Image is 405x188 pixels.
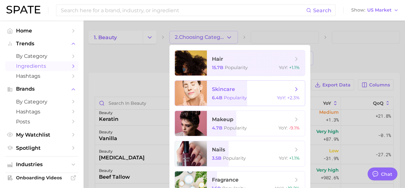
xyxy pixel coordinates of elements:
a: Hashtags [5,71,78,81]
span: Popularity [223,155,246,161]
span: 3.5b [212,155,222,161]
a: Posts [5,117,78,127]
a: by Category [5,51,78,61]
span: nails [212,147,225,153]
a: Spotlight [5,143,78,153]
span: 6.4b [212,95,223,101]
span: Posts [16,119,67,125]
span: Hashtags [16,73,67,79]
span: hair [212,56,223,62]
span: Brands [16,86,67,92]
button: Industries [5,160,78,169]
span: YoY : [279,125,288,131]
span: Popularity [224,125,247,131]
span: 4.7b [212,125,223,131]
span: +1.1% [289,65,300,70]
span: fragrance [212,177,239,183]
span: US Market [367,8,392,12]
span: by Category [16,99,67,105]
span: Show [351,8,365,12]
span: by Category [16,53,67,59]
span: Search [313,7,331,13]
a: by Category [5,97,78,107]
span: -9.1% [289,125,300,131]
span: makeup [212,116,233,122]
span: Trends [16,41,67,47]
button: Brands [5,84,78,94]
a: My Watchlist [5,130,78,140]
span: +2.3% [287,95,300,101]
span: +1.1% [289,155,300,161]
span: YoY : [279,155,288,161]
span: Spotlight [16,145,67,151]
span: Onboarding Videos [16,175,67,181]
span: My Watchlist [16,132,67,138]
span: 15.7b [212,65,223,70]
span: Hashtags [16,109,67,115]
button: Trends [5,39,78,49]
span: Ingredients [16,63,67,69]
img: SPATE [6,6,40,13]
span: Popularity [224,95,247,101]
span: skincare [212,86,235,92]
span: Industries [16,162,67,167]
span: YoY : [277,95,286,101]
span: Popularity [225,65,248,70]
button: ShowUS Market [350,6,400,14]
a: Onboarding Videos [5,173,78,183]
span: Home [16,28,67,34]
a: Ingredients [5,61,78,71]
a: Hashtags [5,107,78,117]
span: YoY : [279,65,288,70]
input: Search here for a brand, industry, or ingredient [60,5,306,16]
a: Home [5,26,78,36]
